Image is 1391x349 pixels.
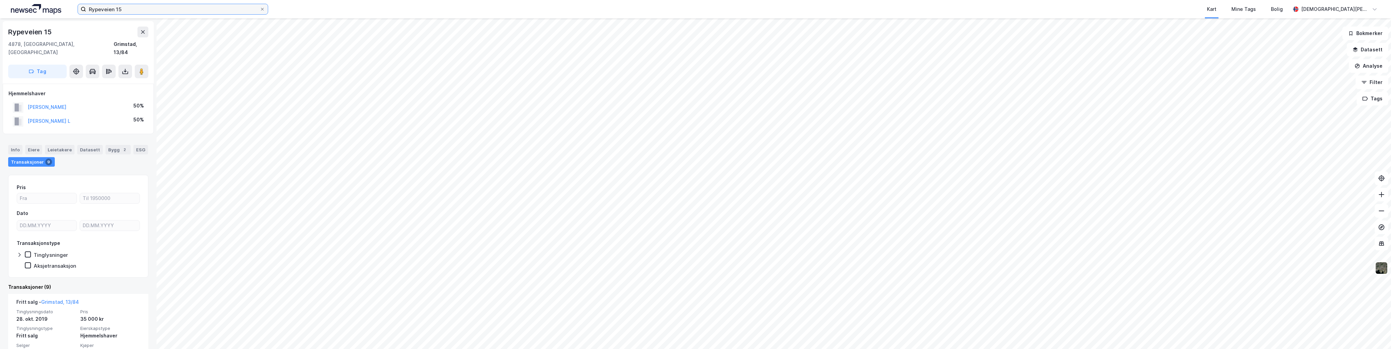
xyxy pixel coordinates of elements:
[16,315,76,323] div: 28. okt. 2019
[1375,262,1388,275] img: 9k=
[1347,43,1388,56] button: Datasett
[25,145,42,154] div: Eiere
[80,315,140,323] div: 35 000 kr
[41,299,79,305] a: Grimstad, 13/84
[16,298,79,309] div: Fritt salg -
[86,4,260,14] input: Søk på adresse, matrikkel, gårdeiere, leietakere eller personer
[17,183,26,192] div: Pris
[16,343,76,348] span: Selger
[114,40,148,56] div: Grimstad, 13/84
[133,145,148,154] div: ESG
[9,89,148,98] div: Hjemmelshaver
[17,209,28,217] div: Dato
[17,220,77,231] input: DD.MM.YYYY
[1271,5,1283,13] div: Bolig
[80,326,140,331] span: Eierskapstype
[1342,27,1388,40] button: Bokmerker
[1207,5,1216,13] div: Kart
[16,326,76,331] span: Tinglysningstype
[80,309,140,315] span: Pris
[8,283,148,291] div: Transaksjoner (9)
[80,332,140,340] div: Hjemmelshaver
[17,193,77,203] input: Fra
[80,343,140,348] span: Kjøper
[1231,5,1256,13] div: Mine Tags
[133,102,144,110] div: 50%
[8,157,55,167] div: Transaksjoner
[1357,92,1388,105] button: Tags
[8,40,114,56] div: 4878, [GEOGRAPHIC_DATA], [GEOGRAPHIC_DATA]
[45,145,75,154] div: Leietakere
[16,309,76,315] span: Tinglysningsdato
[105,145,131,154] div: Bygg
[16,332,76,340] div: Fritt salg
[77,145,103,154] div: Datasett
[1357,316,1391,349] iframe: Chat Widget
[17,239,60,247] div: Transaksjonstype
[8,27,53,37] div: Rypeveien 15
[1301,5,1369,13] div: [DEMOGRAPHIC_DATA][PERSON_NAME]
[34,252,68,258] div: Tinglysninger
[8,145,22,154] div: Info
[1356,76,1388,89] button: Filter
[8,65,67,78] button: Tag
[45,159,52,165] div: 9
[34,263,76,269] div: Aksjetransaksjon
[133,116,144,124] div: 50%
[11,4,61,14] img: logo.a4113a55bc3d86da70a041830d287a7e.svg
[80,193,140,203] input: Til 1950000
[1349,59,1388,73] button: Analyse
[80,220,140,231] input: DD.MM.YYYY
[121,146,128,153] div: 2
